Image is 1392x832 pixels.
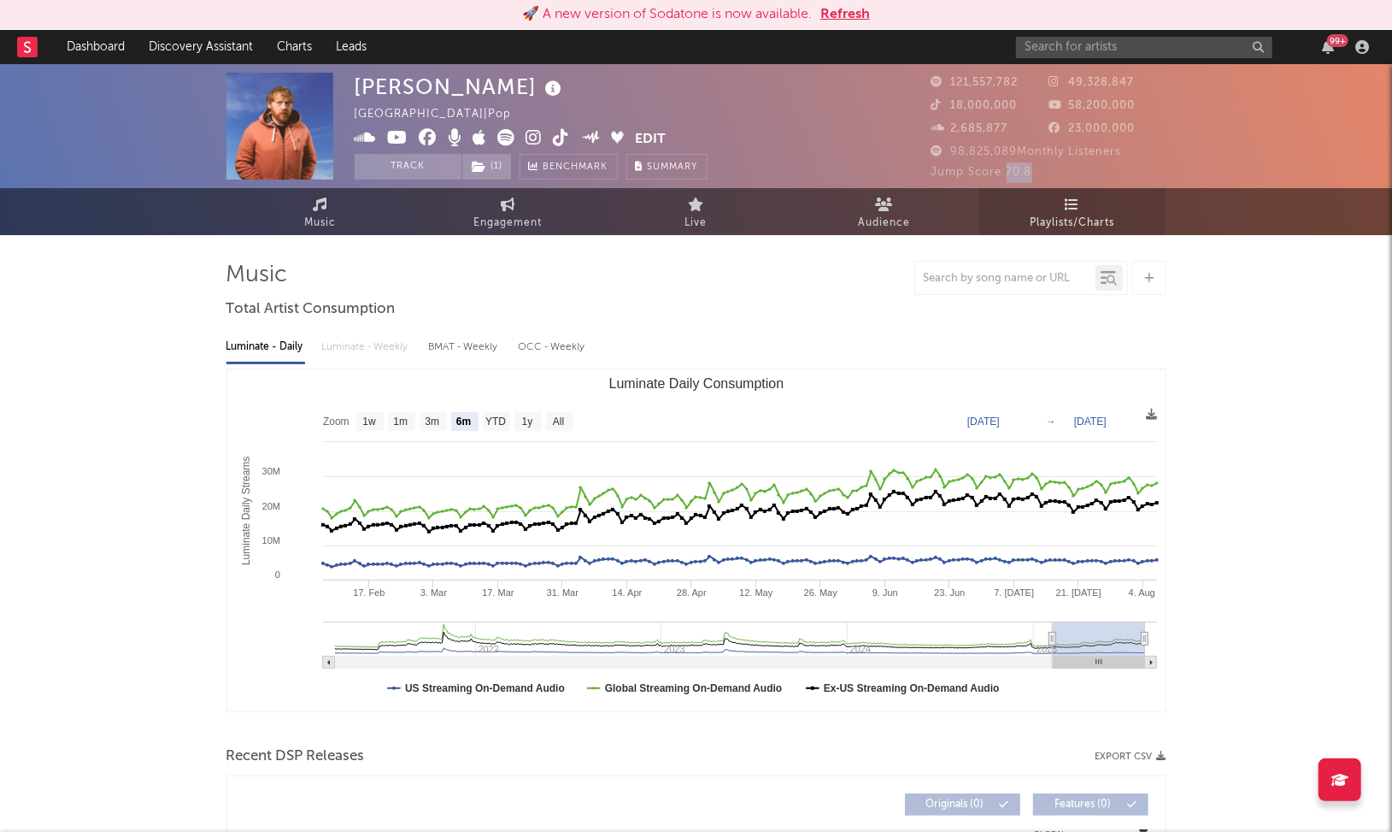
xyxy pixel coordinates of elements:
[393,416,408,428] text: 1m
[931,167,1032,178] span: Jump Score: 70.8
[931,146,1122,157] span: 98,825,089 Monthly Listeners
[485,416,506,428] text: YTD
[1055,587,1101,598] text: 21. [DATE]
[355,73,567,101] div: [PERSON_NAME]
[519,333,587,362] div: OCC - Weekly
[934,587,965,598] text: 23. Jun
[552,416,563,428] text: All
[521,416,532,428] text: 1y
[55,30,137,64] a: Dashboard
[353,587,385,598] text: 17. Feb
[261,535,279,546] text: 10M
[1128,587,1154,598] text: 4. Aug
[1095,752,1166,762] button: Export CSV
[1033,794,1148,816] button: Features(0)
[1048,77,1134,88] span: 49,328,847
[474,213,543,233] span: Engagement
[676,587,706,598] text: 28. Apr
[790,188,978,235] a: Audience
[994,587,1034,598] text: 7. [DATE]
[137,30,265,64] a: Discovery Assistant
[604,682,782,694] text: Global Streaming On-Demand Audio
[1030,213,1114,233] span: Playlists/Charts
[543,157,608,178] span: Benchmark
[823,682,999,694] text: Ex-US Streaming On-Demand Audio
[274,569,279,580] text: 0
[602,188,790,235] a: Live
[978,188,1166,235] a: Playlists/Charts
[226,188,414,235] a: Music
[405,682,565,694] text: US Streaming On-Demand Audio
[522,4,812,25] div: 🚀 A new version of Sodatone is now available.
[420,587,447,598] text: 3. Mar
[261,501,279,511] text: 20M
[1327,34,1348,47] div: 99 +
[226,299,396,320] span: Total Artist Consumption
[872,587,897,598] text: 9. Jun
[226,333,305,362] div: Luminate - Daily
[612,587,642,598] text: 14. Apr
[635,129,666,150] button: Edit
[1048,100,1135,111] span: 58,200,000
[429,333,502,362] div: BMAT - Weekly
[265,30,324,64] a: Charts
[324,30,379,64] a: Leads
[323,416,349,428] text: Zoom
[915,272,1095,286] input: Search by song name or URL
[1044,800,1123,810] span: Features ( 0 )
[1074,416,1107,428] text: [DATE]
[414,188,602,235] a: Engagement
[482,587,514,598] text: 17. Mar
[820,4,870,25] button: Refresh
[685,213,708,233] span: Live
[462,154,511,180] button: (1)
[520,154,618,180] a: Benchmark
[931,100,1018,111] span: 18,000,000
[227,369,1166,711] svg: Luminate Daily Consumption
[931,123,1008,134] span: 2,685,877
[905,794,1020,816] button: Originals(0)
[355,104,532,125] div: [GEOGRAPHIC_DATA] | Pop
[1046,416,1056,428] text: →
[1016,37,1272,58] input: Search for artists
[461,154,512,180] span: ( 1 )
[931,77,1019,88] span: 121,557,782
[1322,40,1334,54] button: 99+
[304,213,336,233] span: Music
[362,416,376,428] text: 1w
[739,587,773,598] text: 12. May
[355,154,461,180] button: Track
[916,800,995,810] span: Originals ( 0 )
[455,416,470,428] text: 6m
[239,457,251,565] text: Luminate Daily Streams
[226,746,365,767] span: Recent DSP Releases
[803,587,837,598] text: 26. May
[967,416,1000,428] text: [DATE]
[546,587,579,598] text: 31. Mar
[261,466,279,476] text: 30M
[648,162,698,172] span: Summary
[608,376,784,391] text: Luminate Daily Consumption
[1048,123,1135,134] span: 23,000,000
[626,154,708,180] button: Summary
[858,213,910,233] span: Audience
[425,416,439,428] text: 3m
